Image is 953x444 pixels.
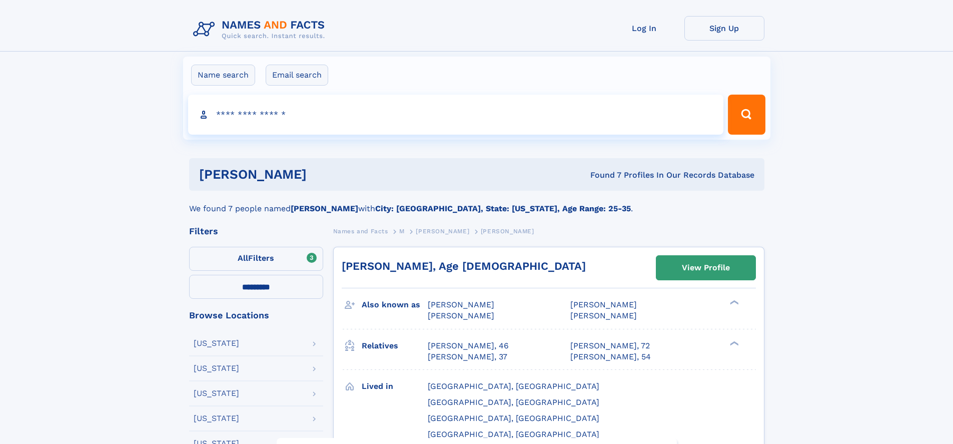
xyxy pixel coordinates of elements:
[399,228,405,235] span: M
[291,204,358,213] b: [PERSON_NAME]
[188,95,724,135] input: search input
[481,228,534,235] span: [PERSON_NAME]
[428,340,509,351] a: [PERSON_NAME], 46
[189,191,764,215] div: We found 7 people named with .
[428,397,599,407] span: [GEOGRAPHIC_DATA], [GEOGRAPHIC_DATA]
[199,168,449,181] h1: [PERSON_NAME]
[570,340,650,351] a: [PERSON_NAME], 72
[727,299,739,306] div: ❯
[428,429,599,439] span: [GEOGRAPHIC_DATA], [GEOGRAPHIC_DATA]
[428,381,599,391] span: [GEOGRAPHIC_DATA], [GEOGRAPHIC_DATA]
[448,170,754,181] div: Found 7 Profiles In Our Records Database
[362,337,428,354] h3: Relatives
[189,16,333,43] img: Logo Names and Facts
[416,225,469,237] a: [PERSON_NAME]
[194,389,239,397] div: [US_STATE]
[194,364,239,372] div: [US_STATE]
[194,339,239,347] div: [US_STATE]
[684,16,764,41] a: Sign Up
[570,311,637,320] span: [PERSON_NAME]
[416,228,469,235] span: [PERSON_NAME]
[333,225,388,237] a: Names and Facts
[428,351,507,362] a: [PERSON_NAME], 37
[342,260,586,272] a: [PERSON_NAME], Age [DEMOGRAPHIC_DATA]
[428,311,494,320] span: [PERSON_NAME]
[362,378,428,395] h3: Lived in
[189,311,323,320] div: Browse Locations
[428,300,494,309] span: [PERSON_NAME]
[238,253,248,263] span: All
[570,351,651,362] a: [PERSON_NAME], 54
[362,296,428,313] h3: Also known as
[682,256,730,279] div: View Profile
[604,16,684,41] a: Log In
[399,225,405,237] a: M
[727,340,739,346] div: ❯
[728,95,765,135] button: Search Button
[375,204,631,213] b: City: [GEOGRAPHIC_DATA], State: [US_STATE], Age Range: 25-35
[189,227,323,236] div: Filters
[266,65,328,86] label: Email search
[428,413,599,423] span: [GEOGRAPHIC_DATA], [GEOGRAPHIC_DATA]
[191,65,255,86] label: Name search
[194,414,239,422] div: [US_STATE]
[570,300,637,309] span: [PERSON_NAME]
[656,256,755,280] a: View Profile
[189,247,323,271] label: Filters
